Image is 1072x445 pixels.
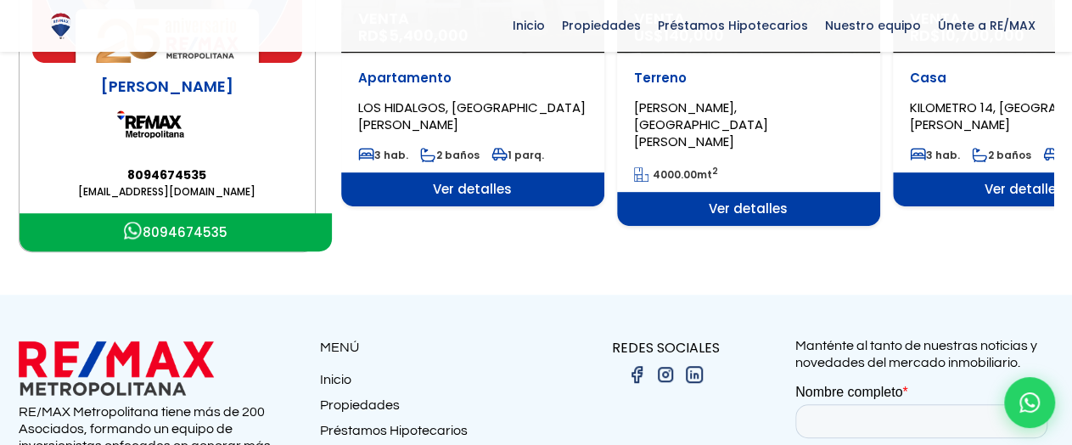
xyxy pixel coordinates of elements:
[19,337,214,399] img: remax metropolitana logo
[684,364,704,385] img: linkedin.png
[320,397,536,422] a: Propiedades
[626,364,647,385] img: facebook.png
[972,148,1031,162] span: 2 baños
[20,213,332,251] a: Icono Whatsapp8094674535
[634,99,768,150] span: [PERSON_NAME], [GEOGRAPHIC_DATA][PERSON_NAME]
[910,148,960,162] span: 3 hab.
[634,167,718,182] span: mt
[320,337,536,358] p: MENÚ
[341,172,604,206] span: Ver detalles
[536,337,795,358] p: REDES SOCIALES
[634,70,863,87] p: Terreno
[553,13,649,38] span: Propiedades
[358,148,408,162] span: 3 hab.
[124,222,143,240] img: Icono Whatsapp
[655,364,676,385] img: instagram.png
[420,148,480,162] span: 2 baños
[649,13,817,38] span: Préstamos Hipotecarios
[358,70,587,87] p: Apartamento
[46,11,76,41] img: Logo de REMAX
[504,13,553,38] span: Inicio
[32,166,302,183] a: 8094674535
[653,167,697,182] span: 4000.00
[712,165,718,177] sup: 2
[320,371,536,397] a: Inicio
[116,97,218,152] img: Remax Metropolitana
[929,13,1044,38] span: Únete a RE/MAX
[491,148,544,162] span: 1 parq.
[617,192,880,226] span: Ver detalles
[817,13,929,38] span: Nuestro equipo
[32,183,302,200] a: [EMAIL_ADDRESS][DOMAIN_NAME]
[32,76,302,97] p: [PERSON_NAME]
[358,99,586,133] span: LOS HIDALGOS, [GEOGRAPHIC_DATA][PERSON_NAME]
[795,337,1054,371] p: Manténte al tanto de nuestras noticias y novedades del mercado inmobiliario.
